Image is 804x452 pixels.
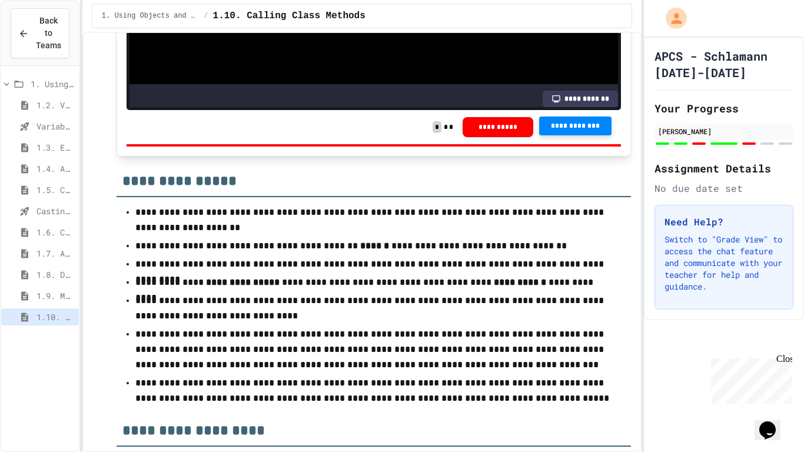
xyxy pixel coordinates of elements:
[36,247,74,260] span: 1.7. APIs and Libraries
[36,290,74,302] span: 1.9. Method Signatures
[36,184,74,196] span: 1.5. Casting and Ranges of Values
[36,205,74,217] span: Casting and Ranges of variables - Quiz
[36,120,74,132] span: Variables and Data Types - Quiz
[31,78,74,90] span: 1. Using Objects and Methods
[213,9,366,23] span: 1.10. Calling Class Methods
[36,15,61,52] span: Back to Teams
[102,11,200,21] span: 1. Using Objects and Methods
[755,405,792,440] iframe: chat widget
[706,354,792,404] iframe: chat widget
[655,48,793,81] h1: APCS - Schlamann [DATE]-[DATE]
[36,162,74,175] span: 1.4. Assignment and Input
[36,226,74,238] span: 1.6. Compound Assignment Operators
[665,234,783,293] p: Switch to "Grade View" to access the chat feature and communicate with your teacher for help and ...
[36,141,74,154] span: 1.3. Expressions and Output [New]
[36,99,74,111] span: 1.2. Variables and Data Types
[653,5,690,32] div: My Account
[658,126,790,137] div: [PERSON_NAME]
[655,181,793,195] div: No due date set
[204,11,208,21] span: /
[5,5,81,75] div: Chat with us now!Close
[36,268,74,281] span: 1.8. Documentation with Comments and Preconditions
[36,311,74,323] span: 1.10. Calling Class Methods
[665,215,783,229] h3: Need Help?
[655,160,793,177] h2: Assignment Details
[655,100,793,117] h2: Your Progress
